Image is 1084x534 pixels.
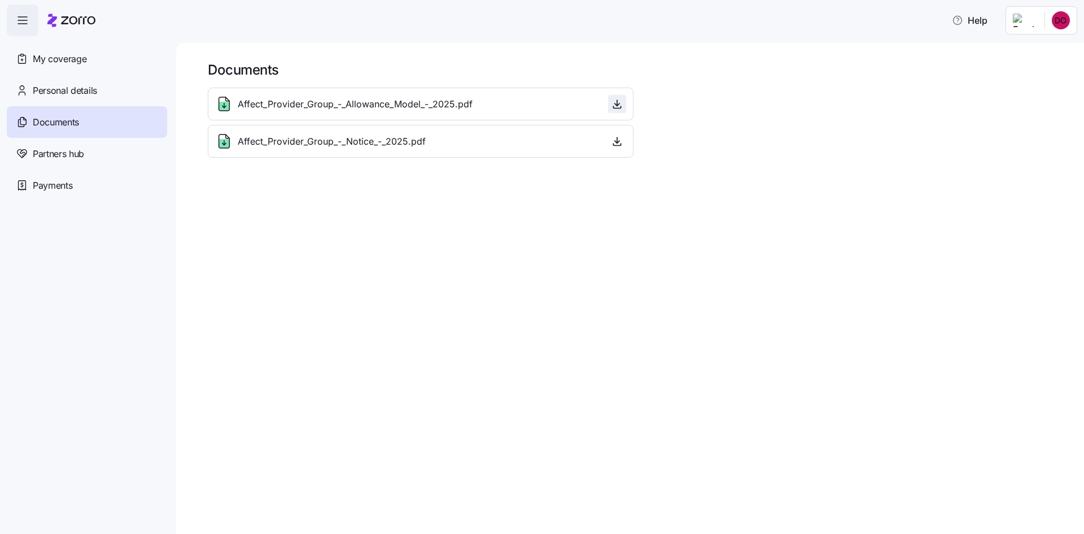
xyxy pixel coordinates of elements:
span: Affect_Provider_Group_-_Notice_-_2025.pdf [238,134,426,149]
span: Documents [33,115,79,129]
span: My coverage [33,52,86,66]
img: 9753d02e1ca60c229b7df81c5df8ddcc [1052,11,1070,29]
span: Payments [33,179,72,193]
a: Documents [7,106,167,138]
span: Partners hub [33,147,84,161]
button: Help [943,9,996,32]
span: Personal details [33,84,97,98]
a: My coverage [7,43,167,75]
a: Personal details [7,75,167,106]
span: Affect_Provider_Group_-_Allowance_Model_-_2025.pdf [238,97,473,111]
a: Payments [7,170,167,201]
a: Partners hub [7,138,167,170]
span: Help [952,14,987,27]
img: Employer logo [1013,14,1035,27]
h1: Documents [208,61,1068,79]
